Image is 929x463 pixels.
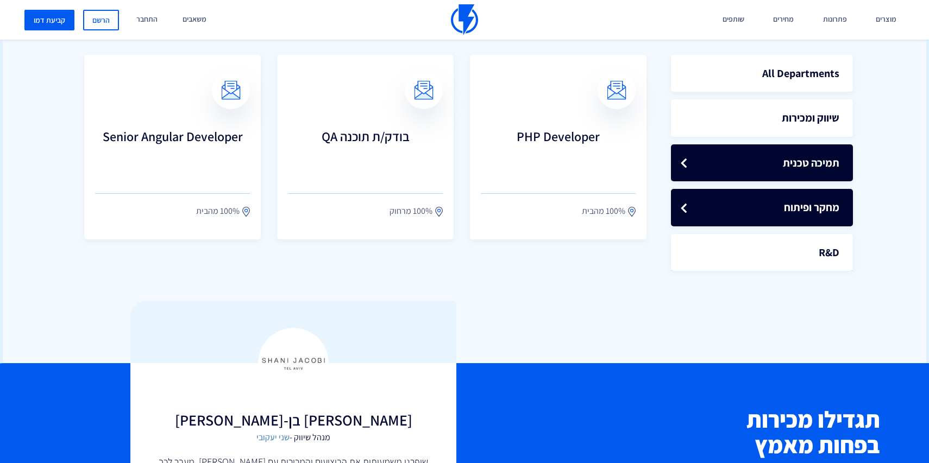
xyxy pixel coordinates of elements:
img: location.svg [242,206,250,217]
a: בודק/ת תוכנה QA 100% מרחוק [277,55,454,239]
h2: תגדילו מכירות בפחות מאמץ [473,407,880,458]
img: location.svg [435,206,443,217]
h3: [PERSON_NAME] בן-[PERSON_NAME] [152,412,435,429]
a: שיווק ומכירות [671,99,853,137]
span: 100% מהבית [196,205,240,218]
h3: PHP Developer [481,129,636,173]
img: email.svg [415,80,434,99]
span: 100% מהבית [582,205,625,218]
img: email.svg [222,80,241,99]
img: location.svg [628,206,636,217]
a: All Departments [671,55,853,92]
h3: בודק/ת תוכנה QA [288,129,443,173]
a: R&D [671,234,853,271]
a: מחקר ופיתוח [671,189,853,226]
img: email.svg [607,80,626,99]
a: PHP Developer 100% מהבית [470,55,646,239]
img: Feedback [258,328,329,398]
span: מנהל שיווק - [152,432,435,444]
a: תמיכה טכנית [671,144,853,182]
a: קביעת דמו [24,10,74,30]
a: הרשם [83,10,119,30]
a: Senior Angular Developer 100% מהבית [84,55,261,239]
h3: Senior Angular Developer [95,129,250,173]
a: שני יעקובי [256,432,290,443]
span: 100% מרחוק [390,205,432,218]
